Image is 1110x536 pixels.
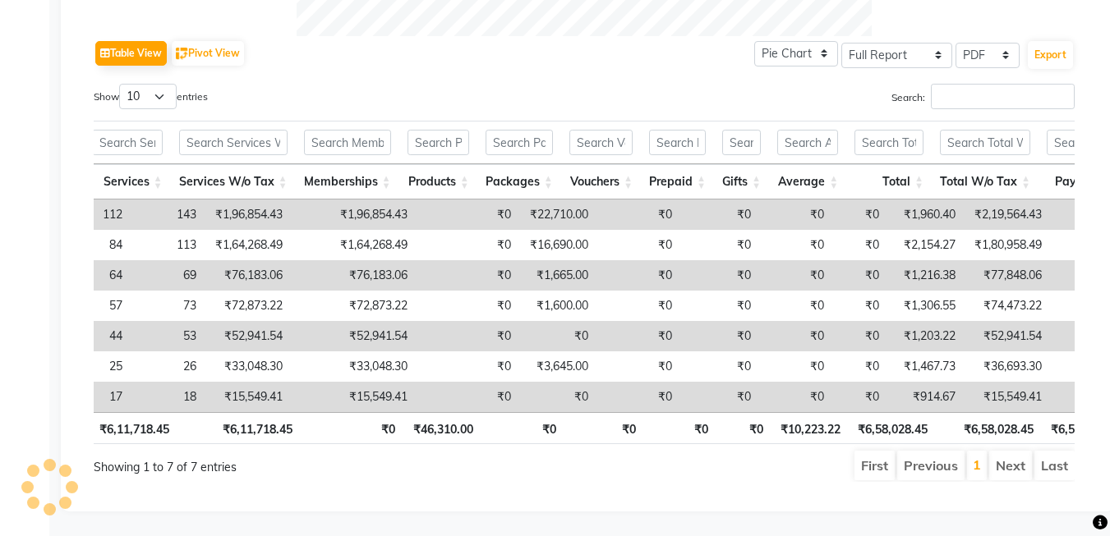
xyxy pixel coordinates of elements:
[416,351,519,382] td: ₹0
[519,260,596,291] td: ₹1,665.00
[304,130,391,155] input: Search Memberships
[205,260,291,291] td: ₹76,183.06
[131,321,205,351] td: 53
[596,291,680,321] td: ₹0
[596,321,680,351] td: ₹0
[416,260,519,291] td: ₹0
[964,321,1050,351] td: ₹52,941.54
[716,412,771,444] th: ₹0
[973,456,981,473] a: 1
[569,130,633,155] input: Search Vouchers
[680,230,759,260] td: ₹0
[291,291,416,321] td: ₹72,873.22
[519,230,596,260] td: ₹16,690.00
[649,130,706,155] input: Search Prepaid
[771,412,849,444] th: ₹10,223.22
[932,164,1039,199] th: Total W/o Tax: activate to sort column ascending
[564,412,644,444] th: ₹0
[205,291,291,321] td: ₹72,873.22
[486,130,553,155] input: Search Packages
[416,199,519,230] td: ₹0
[131,199,205,230] td: 143
[832,260,887,291] td: ₹0
[291,382,416,412] td: ₹15,549.41
[596,230,680,260] td: ₹0
[416,291,519,321] td: ₹0
[887,382,964,412] td: ₹914.67
[291,230,416,260] td: ₹1,64,268.49
[179,130,288,155] input: Search Services W/o Tax
[291,351,416,382] td: ₹33,048.30
[131,291,205,321] td: 73
[205,199,291,230] td: ₹1,96,854.43
[759,291,832,321] td: ₹0
[964,291,1050,321] td: ₹74,473.22
[131,260,205,291] td: 69
[964,260,1050,291] td: ₹77,848.06
[205,382,291,412] td: ₹15,549.41
[680,382,759,412] td: ₹0
[481,412,564,444] th: ₹0
[596,382,680,412] td: ₹0
[964,351,1050,382] td: ₹36,693.30
[205,321,291,351] td: ₹52,941.54
[832,291,887,321] td: ₹0
[94,449,488,476] div: Showing 1 to 7 of 7 entries
[408,130,469,155] input: Search Products
[849,412,936,444] th: ₹6,58,028.45
[964,382,1050,412] td: ₹15,549.41
[403,412,481,444] th: ₹46,310.00
[519,382,596,412] td: ₹0
[477,164,561,199] th: Packages: activate to sort column ascending
[832,230,887,260] td: ₹0
[205,351,291,382] td: ₹33,048.30
[131,382,205,412] td: 18
[519,199,596,230] td: ₹22,710.00
[641,164,714,199] th: Prepaid: activate to sort column ascending
[92,130,162,155] input: Search Services
[936,412,1041,444] th: ₹6,58,028.45
[644,412,716,444] th: ₹0
[887,351,964,382] td: ₹1,467.73
[84,164,170,199] th: Services: activate to sort column ascending
[887,230,964,260] td: ₹2,154.27
[416,382,519,412] td: ₹0
[940,130,1030,155] input: Search Total W/o Tax
[519,321,596,351] td: ₹0
[854,130,923,155] input: Search Total
[95,41,167,66] button: Table View
[832,321,887,351] td: ₹0
[416,230,519,260] td: ₹0
[769,164,846,199] th: Average: activate to sort column ascending
[171,164,296,199] th: Services W/o Tax: activate to sort column ascending
[291,321,416,351] td: ₹52,941.54
[759,351,832,382] td: ₹0
[596,199,680,230] td: ₹0
[846,164,932,199] th: Total: activate to sort column ascending
[714,164,769,199] th: Gifts: activate to sort column ascending
[94,84,208,109] label: Show entries
[131,351,205,382] td: 26
[416,321,519,351] td: ₹0
[596,260,680,291] td: ₹0
[887,291,964,321] td: ₹1,306.55
[296,164,399,199] th: Memberships: activate to sort column ascending
[759,321,832,351] td: ₹0
[759,199,832,230] td: ₹0
[291,260,416,291] td: ₹76,183.06
[759,260,832,291] td: ₹0
[759,382,832,412] td: ₹0
[176,48,188,60] img: pivot.png
[964,230,1050,260] td: ₹1,80,958.49
[399,164,477,199] th: Products: activate to sort column ascending
[891,84,1075,109] label: Search:
[832,382,887,412] td: ₹0
[887,321,964,351] td: ₹1,203.22
[596,351,680,382] td: ₹0
[172,41,244,66] button: Pivot View
[519,351,596,382] td: ₹3,645.00
[301,412,403,444] th: ₹0
[680,199,759,230] td: ₹0
[291,199,416,230] td: ₹1,96,854.43
[131,230,205,260] td: 113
